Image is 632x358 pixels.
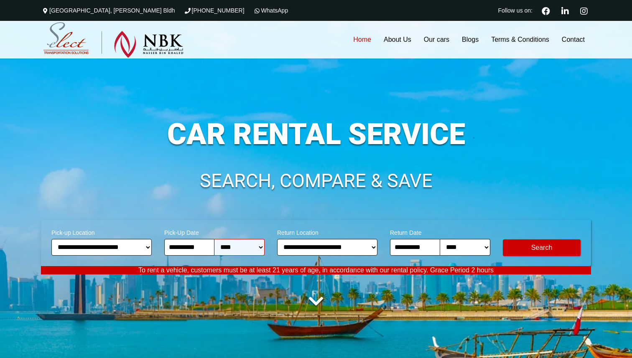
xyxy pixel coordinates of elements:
[485,21,556,58] a: Terms & Conditions
[51,224,152,239] span: Pick-up Location
[164,224,265,239] span: Pick-Up Date
[277,224,377,239] span: Return Location
[347,21,377,58] a: Home
[43,22,183,58] img: Select Rent a Car
[538,6,553,15] a: Facebook
[503,239,581,256] button: Modify Search
[576,6,591,15] a: Instagram
[418,21,456,58] a: Our cars
[456,21,485,58] a: Blogs
[41,171,591,190] h1: SEARCH, COMPARE & SAVE
[558,6,572,15] a: Linkedin
[377,21,418,58] a: About Us
[41,119,591,149] h1: CAR RENTAL SERVICE
[253,7,288,14] a: WhatsApp
[390,224,490,239] span: Return Date
[41,266,591,274] p: To rent a vehicle, customers must be at least 21 years of age, in accordance with our rental poli...
[183,7,245,14] a: [PHONE_NUMBER]
[556,21,591,58] a: Contact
